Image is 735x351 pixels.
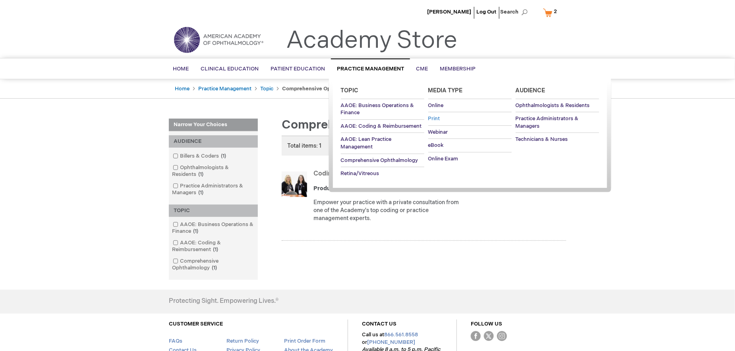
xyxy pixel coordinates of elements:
a: Print Order Form [284,338,325,344]
span: Patient Education [271,66,325,72]
span: Retina/Vitreous [341,170,379,177]
span: AAOE: Business Operations & Finance [341,102,414,116]
span: 1 [211,246,220,253]
span: Print [428,115,440,122]
span: Total items: 1 [287,142,321,149]
span: Comprehensive Ophthalmology [341,157,418,164]
h4: Protecting Sight. Empowering Lives.® [169,298,279,305]
a: [PERSON_NAME] [427,9,471,15]
span: Technicians & Nurses [516,136,568,142]
img: Facebook [471,331,481,341]
span: 1 [191,228,200,234]
span: AAOE: Lean Practice Management [341,136,392,150]
span: Online [428,102,444,109]
span: Practice Management [337,66,404,72]
div: TOPIC [169,205,258,217]
a: Topic [260,86,273,92]
span: Clinical Education [201,66,259,72]
a: Home [175,86,190,92]
a: Ophthalmologists & Residents1 [171,164,256,178]
span: Online Exam [428,156,458,162]
a: AAOE: Business Operations & Finance1 [171,221,256,235]
span: 1 [196,189,205,196]
span: eBook [428,142,444,148]
span: 1 [219,153,228,159]
a: CONTACT US [362,321,397,327]
span: 2 [554,8,557,15]
span: Practice Administrators & Managers [516,115,579,129]
div: Empower your practice with a private consultation from one of the Academy's top coding or practic... [313,199,461,222]
span: CME [416,66,428,72]
span: Comprehensive Ophthalmology [282,118,462,132]
a: [PHONE_NUMBER] [367,339,415,345]
div: 0128000U [313,185,461,193]
span: Ophthalmologists & Residents [516,102,590,109]
span: Home [173,66,189,72]
span: Membership [440,66,476,72]
span: 1 [210,265,219,271]
div: AUDIENCE [169,135,258,148]
strong: Product Number: [313,185,360,192]
strong: Comprehensive Ophthalmology [282,86,362,92]
span: Webinar [428,129,448,135]
a: Coding and Practice Management Consultations [313,170,457,177]
a: Practice Management [198,86,251,92]
a: Log Out [476,9,496,15]
a: 2 [542,6,562,19]
img: Twitter [484,331,494,341]
span: Media Type [428,87,463,94]
a: Return Policy [226,338,259,344]
a: FOLLOW US [471,321,502,327]
a: Comprehensive Ophthalmology1 [171,257,256,272]
img: Coding and Practice Management Consultations [282,172,307,197]
a: FAQs [169,338,182,344]
span: 1 [196,171,205,177]
span: Topic [341,87,359,94]
a: CUSTOMER SERVICE [169,321,223,327]
a: AAOE: Coding & Reimbursement1 [171,239,256,253]
span: Search [500,4,530,20]
a: Academy Store [286,26,457,55]
span: AAOE: Coding & Reimbursement [341,123,422,129]
strong: Narrow Your Choices [169,119,258,131]
a: Billers & Coders1 [171,152,229,160]
span: Audience [516,87,545,94]
a: Practice Administrators & Managers1 [171,182,256,197]
a: 866.561.8558 [384,331,418,338]
img: instagram [497,331,507,341]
